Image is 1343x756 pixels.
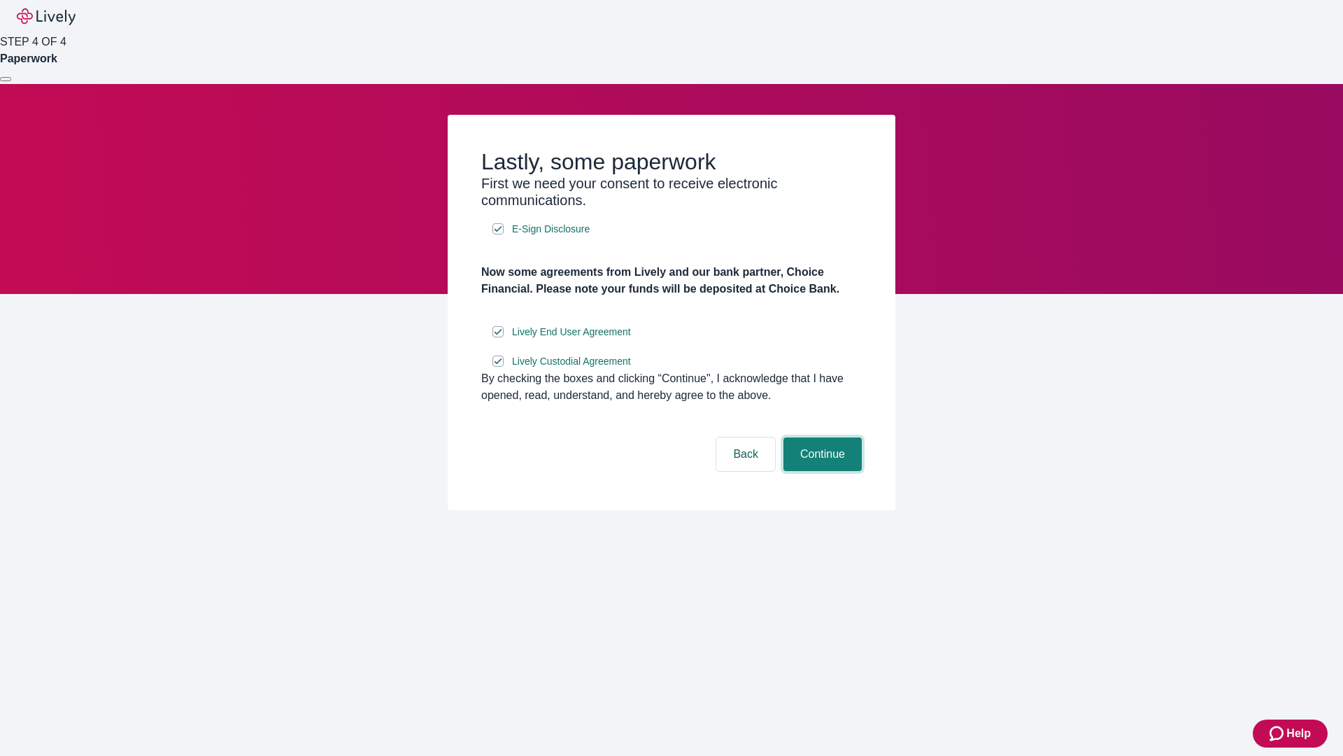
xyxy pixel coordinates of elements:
a: e-sign disclosure document [509,353,634,370]
h2: Lastly, some paperwork [481,148,862,175]
button: Continue [783,437,862,471]
button: Zendesk support iconHelp [1253,720,1328,748]
h3: First we need your consent to receive electronic communications. [481,175,862,209]
span: Lively Custodial Agreement [512,354,631,369]
span: Help [1286,725,1311,742]
div: By checking the boxes and clicking “Continue", I acknowledge that I have opened, read, understand... [481,370,862,404]
a: e-sign disclosure document [509,323,634,341]
span: E-Sign Disclosure [512,222,590,237]
button: Back [716,437,775,471]
span: Lively End User Agreement [512,325,631,339]
svg: Zendesk support icon [1270,725,1286,742]
img: Lively [17,8,76,25]
h4: Now some agreements from Lively and our bank partner, Choice Financial. Please note your funds wi... [481,264,862,297]
a: e-sign disclosure document [509,220,592,238]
